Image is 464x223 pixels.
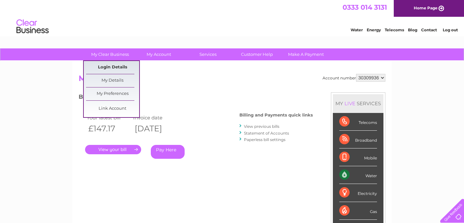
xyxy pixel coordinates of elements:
img: logo.png [16,17,49,36]
div: Telecoms [339,113,377,131]
a: My Preferences [86,87,139,100]
a: Make A Payment [279,48,333,60]
a: Water [351,27,363,32]
div: Clear Business is a trading name of Verastar Limited (registered in [GEOGRAPHIC_DATA] No. 3667643... [80,4,385,31]
a: Customer Help [230,48,284,60]
a: Pay Here [151,145,185,159]
a: Log out [443,27,458,32]
div: Gas [339,202,377,220]
a: Services [181,48,235,60]
div: MY SERVICES [333,94,383,113]
a: My Details [86,74,139,87]
div: Water [339,166,377,184]
a: My Clear Business [83,48,137,60]
a: Contact [421,27,437,32]
h3: Bills and Payments [79,92,313,104]
a: . [85,145,141,154]
a: Energy [367,27,381,32]
div: Broadband [339,131,377,148]
a: Blog [408,27,417,32]
div: Electricity [339,184,377,202]
a: My Account [132,48,186,60]
div: LIVE [343,100,357,106]
th: £147.17 [85,122,131,135]
a: Link Account [86,102,139,115]
div: Account number [323,74,385,82]
a: Telecoms [385,27,404,32]
a: Paperless bill settings [244,137,285,142]
td: Invoice date [131,113,178,122]
a: View previous bills [244,124,279,129]
th: [DATE] [131,122,178,135]
a: Login Details [86,61,139,74]
h2: My Account [79,74,385,86]
h4: Billing and Payments quick links [239,113,313,117]
a: Statement of Accounts [244,131,289,136]
a: 0333 014 3131 [343,3,387,11]
div: Mobile [339,148,377,166]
